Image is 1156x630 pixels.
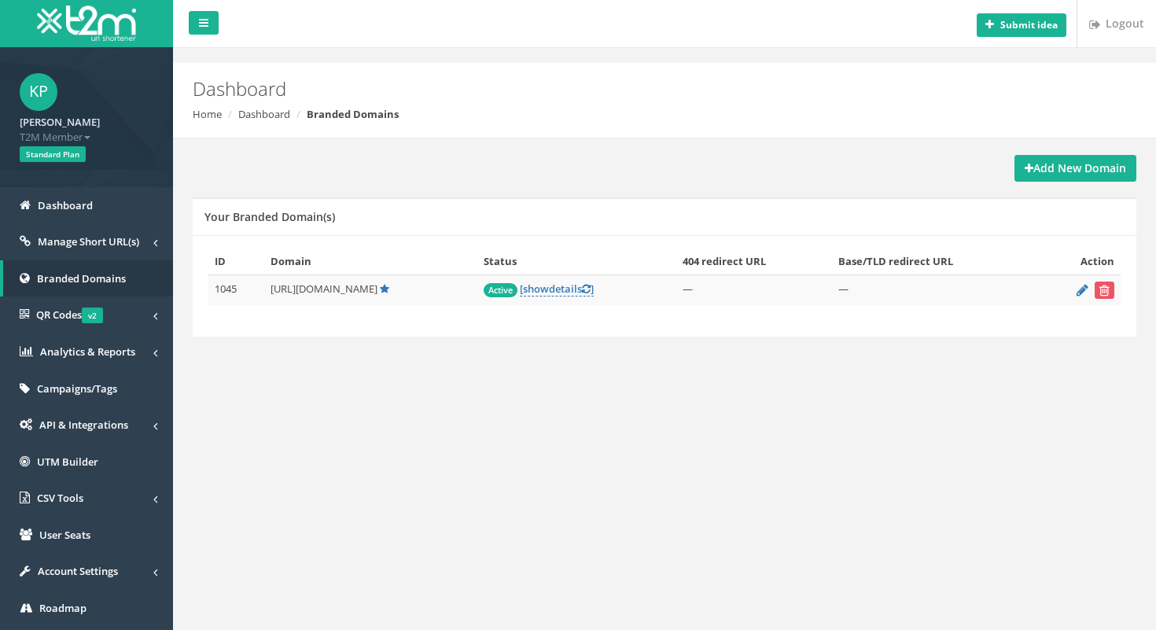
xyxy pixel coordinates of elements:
strong: [PERSON_NAME] [20,115,100,129]
span: Branded Domains [37,271,126,286]
td: — [832,275,1039,306]
td: 1045 [208,275,264,306]
h5: Your Branded Domain(s) [204,211,335,223]
button: Submit idea [977,13,1066,37]
strong: Branded Domains [307,107,399,121]
a: [showdetails] [520,282,594,297]
span: Active [484,283,517,297]
span: Roadmap [39,601,87,615]
span: Campaigns/Tags [37,381,117,396]
th: Status [477,248,676,275]
th: 404 redirect URL [676,248,832,275]
span: T2M Member [20,130,153,145]
th: Domain [264,248,477,275]
strong: Add New Domain [1025,160,1126,175]
th: ID [208,248,264,275]
span: CSV Tools [37,491,83,505]
a: Home [193,107,222,121]
span: Standard Plan [20,146,86,162]
span: [URL][DOMAIN_NAME] [271,282,377,296]
span: UTM Builder [37,455,98,469]
a: Dashboard [238,107,290,121]
span: show [523,282,549,296]
th: Action [1039,248,1121,275]
th: Base/TLD redirect URL [832,248,1039,275]
a: [PERSON_NAME] T2M Member [20,111,153,144]
span: Account Settings [38,564,118,578]
img: T2M [37,6,136,41]
span: KP [20,73,57,111]
span: v2 [82,308,103,323]
span: Analytics & Reports [40,344,135,359]
span: User Seats [39,528,90,542]
span: Dashboard [38,198,93,212]
h2: Dashboard [193,79,975,99]
span: QR Codes [36,308,103,322]
a: Add New Domain [1014,155,1136,182]
a: Default [380,282,389,296]
span: API & Integrations [39,418,128,432]
b: Submit idea [1000,18,1058,31]
td: — [676,275,832,306]
span: Manage Short URL(s) [38,234,139,249]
